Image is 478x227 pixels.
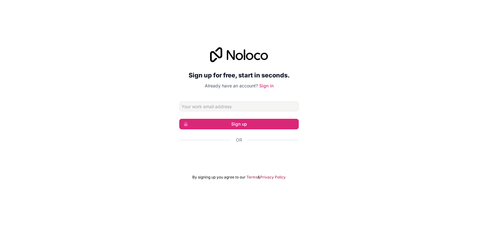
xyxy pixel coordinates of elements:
h2: Sign up for free, start in seconds. [179,70,299,81]
iframe: ปุ่มลงชื่อเข้าใช้ด้วย Google [176,150,302,164]
a: Privacy Policy [260,175,286,180]
a: Terms [246,175,258,180]
button: Sign up [179,119,299,129]
a: Sign in [259,83,274,88]
span: Already have an account? [205,83,258,88]
input: Email address [179,101,299,111]
span: & [258,175,260,180]
span: Or [236,137,242,143]
span: By signing up you agree to our [192,175,246,180]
